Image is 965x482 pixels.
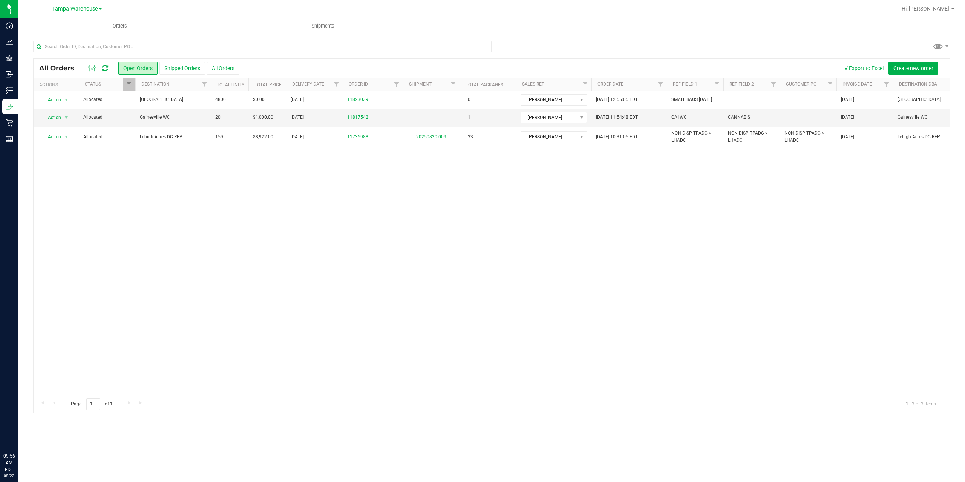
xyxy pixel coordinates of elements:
span: [PERSON_NAME] [521,95,577,105]
span: Shipments [302,23,345,29]
span: [DATE] [291,96,304,103]
a: Filter [123,78,135,91]
span: $0.00 [253,96,265,103]
button: Create new order [888,62,938,75]
span: Orders [103,23,137,29]
a: 11736988 [347,133,368,141]
span: select [62,112,71,123]
span: [DATE] [841,133,854,141]
span: select [62,95,71,105]
span: Allocated [83,133,131,141]
a: Destination DBA [899,81,937,87]
span: 4800 [215,96,226,103]
span: [DATE] 12:55:05 EDT [596,96,638,103]
a: Shipment [409,81,432,87]
span: 1 [464,112,474,123]
span: [DATE] [291,114,304,121]
inline-svg: Retail [6,119,13,127]
a: Shipments [221,18,424,34]
a: Filter [579,78,591,91]
a: Status [85,81,101,87]
span: SMALL BAGS [DATE] [671,96,712,103]
a: Ref Field 1 [673,81,697,87]
span: NON DISP TPADC > LHADC [784,130,832,144]
span: [DATE] 10:31:05 EDT [596,133,638,141]
span: CANNABIS [728,114,750,121]
div: Actions [39,82,76,87]
span: Hi, [PERSON_NAME]! [902,6,951,12]
span: 1 - 3 of 3 items [900,398,942,410]
p: 09:56 AM EDT [3,453,15,473]
a: Filter [767,78,780,91]
span: NON DISP TPADC > LHADC [728,130,775,144]
span: NON DISP TPADC > LHADC [671,130,719,144]
span: [DATE] [841,96,854,103]
a: Filter [198,78,211,91]
span: Action [41,132,61,142]
span: $8,922.00 [253,133,273,141]
a: Total Packages [466,82,503,87]
a: Order Date [597,81,623,87]
span: [DATE] [841,114,854,121]
span: 159 [215,133,223,141]
inline-svg: Grow [6,54,13,62]
span: select [62,132,71,142]
a: Filter [447,78,460,91]
button: Open Orders [118,62,158,75]
span: 20 [215,114,221,121]
button: Shipped Orders [159,62,205,75]
a: Order ID [349,81,368,87]
span: [GEOGRAPHIC_DATA] [140,96,206,103]
a: Orders [18,18,221,34]
a: Invoice Date [842,81,872,87]
span: [DATE] [291,133,304,141]
span: Action [41,95,61,105]
input: 1 [86,398,100,410]
button: Export to Excel [838,62,888,75]
a: Total Units [217,82,244,87]
span: Gainesville WC [140,114,206,121]
input: Search Order ID, Destination, Customer PO... [33,41,492,52]
a: Filter [654,78,667,91]
span: Gainesville WC [898,114,964,121]
span: 33 [464,132,477,142]
p: 08/22 [3,473,15,479]
span: Lehigh Acres DC REP [140,133,206,141]
span: Create new order [893,65,933,71]
span: [PERSON_NAME] [521,132,577,142]
a: Total Price [254,82,282,87]
inline-svg: Dashboard [6,22,13,29]
a: Sales Rep [522,81,545,87]
a: 20250820-009 [416,134,446,139]
button: All Orders [207,62,239,75]
iframe: Resource center [8,422,30,444]
a: 11817542 [347,114,368,121]
span: 0 [464,94,474,105]
a: Destination [141,81,170,87]
span: All Orders [39,64,82,72]
a: Filter [711,78,723,91]
span: Tampa Warehouse [52,6,98,12]
a: Filter [881,78,893,91]
span: [GEOGRAPHIC_DATA] [898,96,964,103]
span: [DATE] 11:54:48 EDT [596,114,638,121]
span: Action [41,112,61,123]
a: Filter [330,78,343,91]
span: Allocated [83,96,131,103]
span: Page of 1 [64,398,119,410]
inline-svg: Outbound [6,103,13,110]
inline-svg: Inbound [6,70,13,78]
a: Filter [391,78,403,91]
span: Lehigh Acres DC REP [898,133,964,141]
span: Allocated [83,114,131,121]
a: Filter [824,78,836,91]
inline-svg: Inventory [6,87,13,94]
span: [PERSON_NAME] [521,112,577,123]
a: Customer PO [786,81,816,87]
span: GAI WC [671,114,687,121]
a: Delivery Date [292,81,324,87]
span: $1,000.00 [253,114,273,121]
a: Ref Field 2 [729,81,754,87]
a: 11823039 [347,96,368,103]
inline-svg: Reports [6,135,13,143]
